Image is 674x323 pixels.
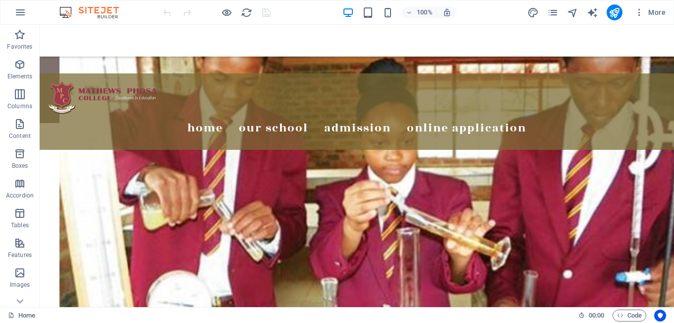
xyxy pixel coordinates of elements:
[8,310,35,322] a: Click to cancel selection. Double-click to open Pages
[10,281,30,289] p: Images
[240,6,252,18] button: reload
[567,7,578,18] i: Navigator
[7,72,33,80] p: Elements
[634,7,666,17] span: More
[6,192,34,199] p: Accordion
[596,312,597,319] span: :
[8,251,32,259] p: Features
[12,162,28,170] p: Boxes
[609,7,620,18] i: Publish
[221,6,232,18] button: Click here to leave preview mode and continue editing
[402,6,437,18] button: 100%
[578,310,605,322] h6: Session time
[613,310,646,322] button: Code
[241,7,252,18] i: Reload page
[9,132,31,140] p: Content
[7,102,32,110] p: Columns
[630,4,670,20] button: More
[654,310,666,322] button: Usercentrics
[587,6,599,18] button: text_generator
[7,43,32,51] p: Favorites
[11,221,29,229] p: Tables
[617,310,642,322] span: Code
[547,7,559,18] i: Pages (Ctrl+Alt+S)
[417,6,433,18] h6: 100%
[547,6,559,18] button: pages
[527,6,539,18] button: design
[587,7,598,18] i: AI Writer
[57,6,131,18] img: Editor Logo
[567,6,579,18] button: navigator
[527,7,539,18] i: Design (Ctrl+Alt+Y)
[589,310,604,322] span: 00 00
[607,4,622,20] button: publish
[443,8,451,17] i: On resize automatically adjust zoom level to fit chosen device.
